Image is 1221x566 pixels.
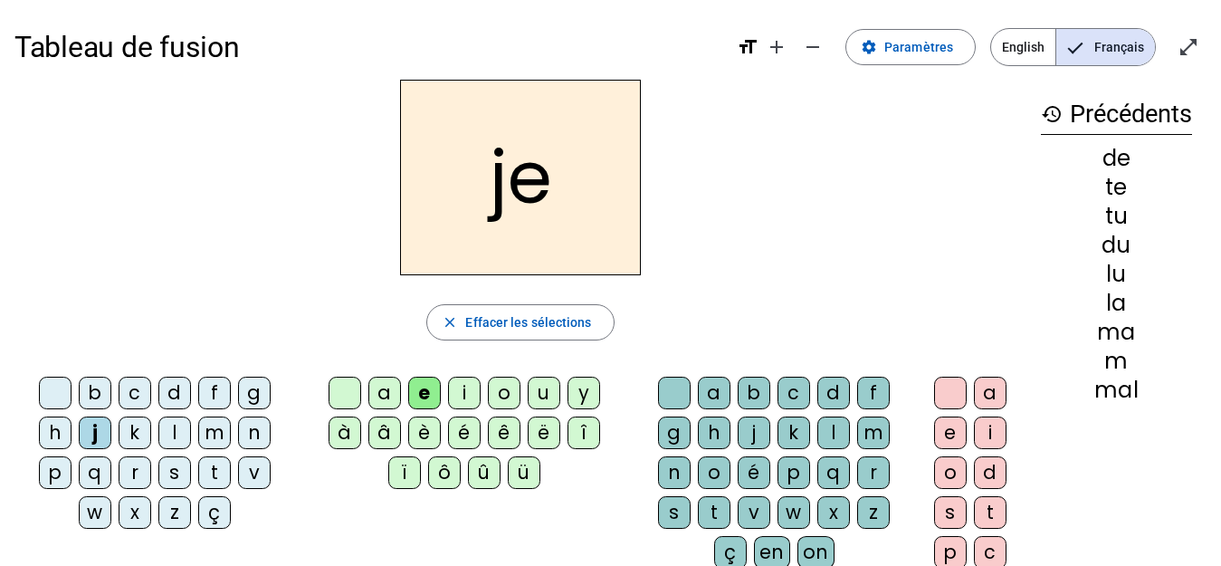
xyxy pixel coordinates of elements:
[158,496,191,529] div: z
[568,417,600,449] div: î
[777,456,810,489] div: p
[934,456,967,489] div: o
[238,456,271,489] div: v
[857,417,890,449] div: m
[758,29,795,65] button: Augmenter la taille de la police
[1041,321,1192,343] div: ma
[990,28,1156,66] mat-button-toggle-group: Language selection
[974,417,1006,449] div: i
[14,18,722,76] h1: Tableau de fusion
[1041,148,1192,169] div: de
[238,417,271,449] div: n
[817,496,850,529] div: x
[465,312,591,333] span: Effacer les sélections
[857,496,890,529] div: z
[448,417,481,449] div: é
[884,36,953,58] span: Paramètres
[934,496,967,529] div: s
[658,456,691,489] div: n
[119,496,151,529] div: x
[857,377,890,409] div: f
[1041,264,1192,285] div: lu
[568,377,600,409] div: y
[426,304,614,341] button: Effacer les sélections
[39,417,72,449] div: h
[528,377,560,409] div: u
[698,417,730,449] div: h
[974,377,1006,409] div: a
[158,377,191,409] div: d
[817,456,850,489] div: q
[1178,36,1199,58] mat-icon: open_in_full
[698,456,730,489] div: o
[777,417,810,449] div: k
[39,456,72,489] div: p
[857,456,890,489] div: r
[79,377,111,409] div: b
[79,496,111,529] div: w
[198,417,231,449] div: m
[238,377,271,409] div: g
[777,377,810,409] div: c
[158,456,191,489] div: s
[408,377,441,409] div: e
[737,36,758,58] mat-icon: format_size
[368,377,401,409] div: a
[1041,94,1192,135] h3: Précédents
[448,377,481,409] div: i
[795,29,831,65] button: Diminuer la taille de la police
[1056,29,1155,65] span: Français
[991,29,1055,65] span: English
[934,417,967,449] div: e
[738,417,770,449] div: j
[845,29,976,65] button: Paramètres
[198,496,231,529] div: ç
[974,496,1006,529] div: t
[329,417,361,449] div: à
[817,417,850,449] div: l
[408,417,441,449] div: è
[766,36,787,58] mat-icon: add
[368,417,401,449] div: â
[79,417,111,449] div: j
[1041,350,1192,372] div: m
[119,377,151,409] div: c
[428,456,461,489] div: ô
[158,417,191,449] div: l
[508,456,540,489] div: ü
[658,496,691,529] div: s
[861,39,877,55] mat-icon: settings
[488,417,520,449] div: ê
[198,456,231,489] div: t
[400,80,641,275] h2: je
[738,496,770,529] div: v
[1170,29,1207,65] button: Entrer en plein écran
[528,417,560,449] div: ë
[488,377,520,409] div: o
[817,377,850,409] div: d
[442,314,458,331] mat-icon: close
[1041,379,1192,401] div: mal
[119,456,151,489] div: r
[79,456,111,489] div: q
[1041,103,1063,125] mat-icon: history
[974,456,1006,489] div: d
[777,496,810,529] div: w
[738,456,770,489] div: é
[698,377,730,409] div: a
[802,36,824,58] mat-icon: remove
[119,417,151,449] div: k
[1041,235,1192,256] div: du
[698,496,730,529] div: t
[1041,177,1192,198] div: te
[1041,206,1192,227] div: tu
[658,417,691,449] div: g
[468,456,501,489] div: û
[198,377,231,409] div: f
[1041,293,1192,314] div: la
[738,377,770,409] div: b
[388,456,421,489] div: ï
